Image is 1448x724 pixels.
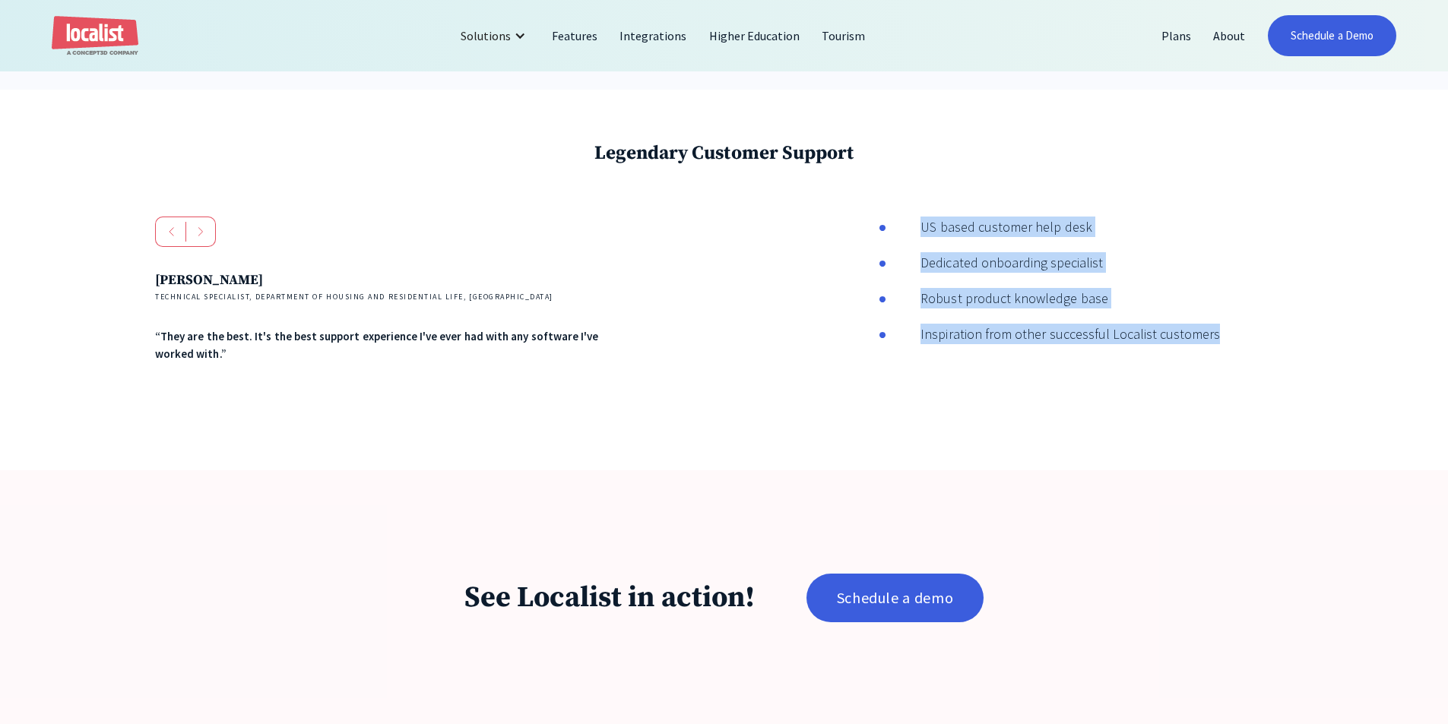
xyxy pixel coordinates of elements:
[155,217,186,247] div: previous slide
[886,288,1107,308] div: Robust product knowledge base
[886,252,1103,273] div: Dedicated onboarding specialist
[52,16,138,56] a: home
[185,217,216,247] div: next slide
[461,27,511,45] div: Solutions
[541,17,609,54] a: Features
[1268,15,1396,56] a: Schedule a Demo
[1151,17,1202,54] a: Plans
[155,217,620,397] div: carousel
[886,217,1092,237] div: US based customer help desk
[811,17,876,54] a: Tourism
[609,17,698,54] a: Integrations
[155,328,620,362] div: “They are the best. It's the best support experience I've ever had with any software I've worked ...
[155,291,620,302] h4: Technical Specialist, Department of Housing and Residential Life, [GEOGRAPHIC_DATA]
[806,574,984,622] a: Schedule a demo
[464,580,755,617] h1: See Localist in action!
[1202,17,1256,54] a: About
[155,270,620,362] div: 1 of 3
[886,324,1220,344] div: Inspiration from other successful Localist customers
[155,271,263,289] strong: [PERSON_NAME]
[699,17,812,54] a: Higher Education
[413,141,1034,165] h3: Legendary Customer Support
[449,17,541,54] div: Solutions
